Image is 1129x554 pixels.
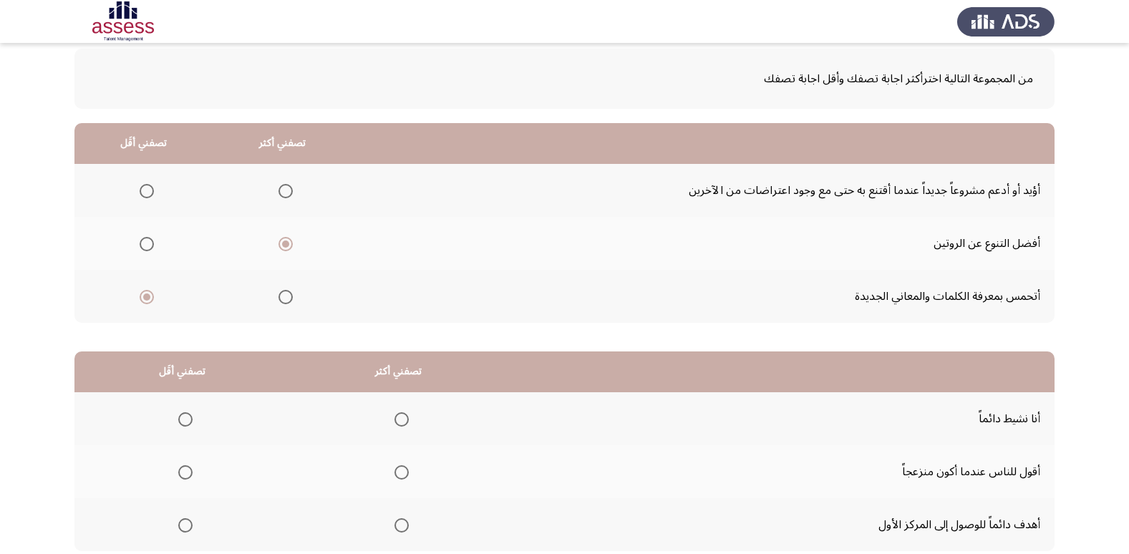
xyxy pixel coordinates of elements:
[389,512,409,537] mat-radio-group: Select an option
[74,1,172,42] img: Assessment logo of OCM R1 ASSESS
[352,270,1055,323] td: أتحمس بمعرفة الكلمات والمعاني الجديدة
[291,351,507,392] th: تصفني أكثر
[213,123,352,164] th: تصفني أكثر
[173,460,193,484] mat-radio-group: Select an option
[134,284,154,308] mat-radio-group: Select an option
[273,284,293,308] mat-radio-group: Select an option
[389,407,409,431] mat-radio-group: Select an option
[507,392,1055,445] td: أنا نشيط دائماً
[957,1,1055,42] img: Assess Talent Management logo
[134,178,154,203] mat-radio-group: Select an option
[273,231,293,256] mat-radio-group: Select an option
[352,164,1055,217] td: أؤيد أو أدعم مشروعاً جديداً عندما أقتنع به حتى مع وجود اعتراضات من الآخرين
[507,445,1055,498] td: أقول للناس عندما أكون منزعجاً
[273,178,293,203] mat-radio-group: Select an option
[352,217,1055,270] td: أفضل التنوع عن الروتين
[507,498,1055,551] td: أهدف دائماً للوصول إلى المركز الأول
[74,351,291,392] th: تصفني أقَل
[74,123,213,164] th: تصفني أقَل
[173,512,193,537] mat-radio-group: Select an option
[173,407,193,431] mat-radio-group: Select an option
[96,67,1033,91] span: من المجموعة التالية اخترأكثر اجابة تصفك وأقل اجابة تصفك
[134,231,154,256] mat-radio-group: Select an option
[389,460,409,484] mat-radio-group: Select an option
